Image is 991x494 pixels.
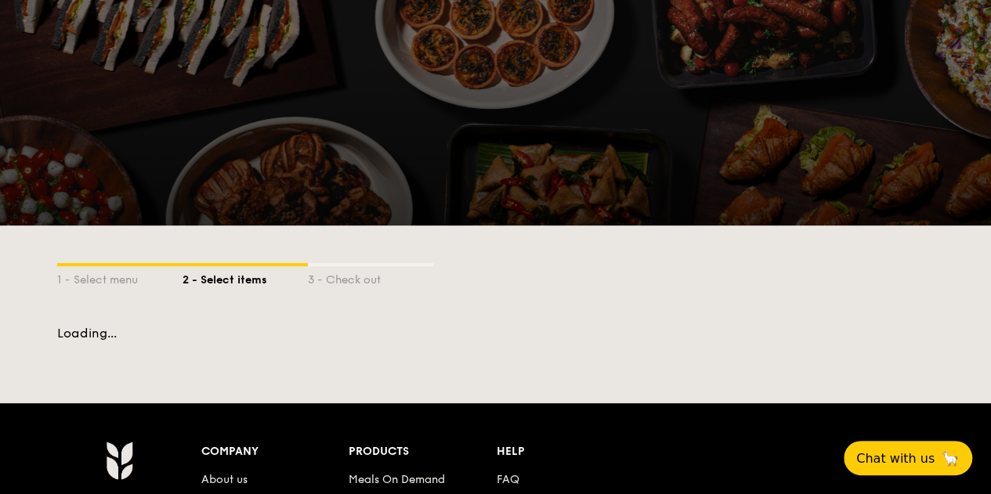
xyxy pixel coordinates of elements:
[497,441,645,463] div: Help
[349,473,445,486] a: Meals On Demand
[844,441,972,475] button: Chat with us🦙
[201,441,349,463] div: Company
[308,266,433,288] div: 3 - Check out
[941,449,960,467] span: 🦙
[856,451,935,466] span: Chat with us
[183,266,308,288] div: 2 - Select items
[349,441,497,463] div: Products
[57,326,935,341] div: Loading...
[106,441,133,480] img: AYc88T3wAAAABJRU5ErkJggg==
[57,266,183,288] div: 1 - Select menu
[497,473,519,486] a: FAQ
[201,473,248,486] a: About us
